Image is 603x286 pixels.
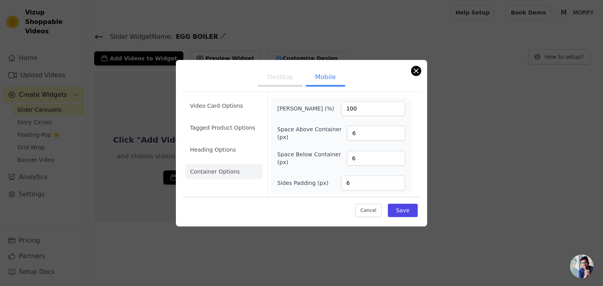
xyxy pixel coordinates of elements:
li: Heading Options [185,142,263,157]
button: Mobile [306,69,345,87]
label: Space Above Container (px) [277,125,347,141]
a: Open chat [570,255,594,278]
li: Video Card Options [185,98,263,114]
button: Close modal [411,66,421,76]
label: Space Below Container (px) [277,150,347,166]
label: Sides Padding (px) [277,179,328,187]
label: [PERSON_NAME] (%) [277,105,334,112]
button: Save [388,204,418,217]
li: Tagged Product Options [185,120,263,136]
button: Cancel [355,204,382,217]
li: Container Options [185,164,263,179]
button: Desktop [258,69,303,87]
